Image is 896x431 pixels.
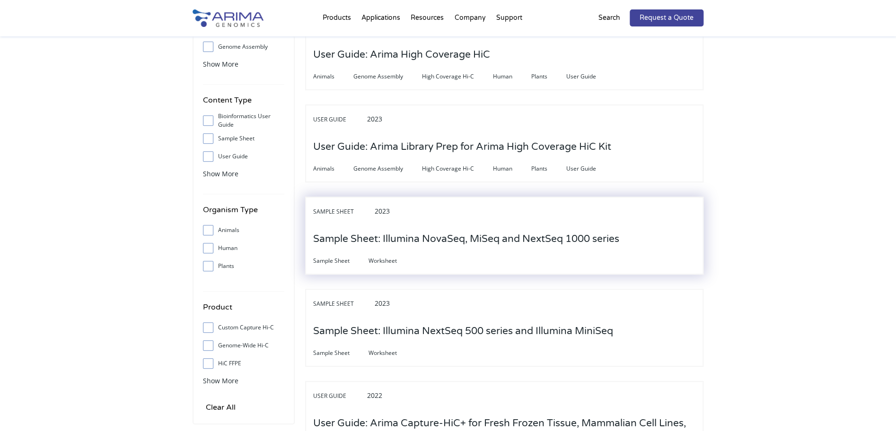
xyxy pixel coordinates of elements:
[375,207,390,215] span: 2023
[313,317,613,346] h3: Sample Sheet: Illumina NextSeq 500 series and Illumina MiniSeq
[422,163,493,174] span: High Coverage Hi-C
[203,301,284,320] h4: Product
[313,142,611,152] a: User Guide: Arima Library Prep for Arima High Coverage HiC Kit
[369,255,416,267] span: Worksheet
[313,234,619,244] a: Sample Sheet: Illumina NovaSeq, MiSeq and NextSeq 1000 series
[203,94,284,113] h4: Content Type
[313,255,369,267] span: Sample Sheet
[353,71,422,82] span: Genome Assembly
[203,204,284,223] h4: Organism Type
[630,9,703,26] a: Request a Quote
[203,259,284,273] label: Plants
[203,169,238,178] span: Show More
[369,347,416,359] span: Worksheet
[203,60,238,69] span: Show More
[313,50,490,60] a: User Guide: Arima High Coverage HiC
[203,223,284,237] label: Animals
[203,241,284,255] label: Human
[203,320,284,335] label: Custom Capture Hi-C
[493,71,531,82] span: Human
[313,163,353,174] span: Animals
[313,224,619,254] h3: Sample Sheet: Illumina NovaSeq, MiSeq and NextSeq 1000 series
[203,376,238,385] span: Show More
[313,347,369,359] span: Sample Sheet
[203,401,238,414] input: Clear All
[313,390,365,402] span: User Guide
[313,206,373,217] span: Sample Sheet
[313,132,611,162] h3: User Guide: Arima Library Prep for Arima High Coverage HiC Kit
[566,71,615,82] span: User Guide
[313,326,613,336] a: Sample Sheet: Illumina NextSeq 500 series and Illumina MiniSeq
[193,9,264,27] img: Arima-Genomics-logo
[313,71,353,82] span: Animals
[203,356,284,371] label: HiC FFPE
[367,114,382,123] span: 2023
[493,163,531,174] span: Human
[531,163,566,174] span: Plants
[367,391,382,400] span: 2022
[203,149,284,164] label: User Guide
[203,40,284,54] label: Genome Assembly
[203,338,284,353] label: Genome-Wide Hi-C
[375,299,390,308] span: 2023
[566,163,615,174] span: User Guide
[422,71,493,82] span: High Coverage Hi-C
[313,114,365,125] span: User Guide
[313,298,373,310] span: Sample Sheet
[203,131,284,146] label: Sample Sheet
[353,163,422,174] span: Genome Assembly
[203,113,284,128] label: Bioinformatics User Guide
[313,40,490,69] h3: User Guide: Arima High Coverage HiC
[531,71,566,82] span: Plants
[598,12,620,24] p: Search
